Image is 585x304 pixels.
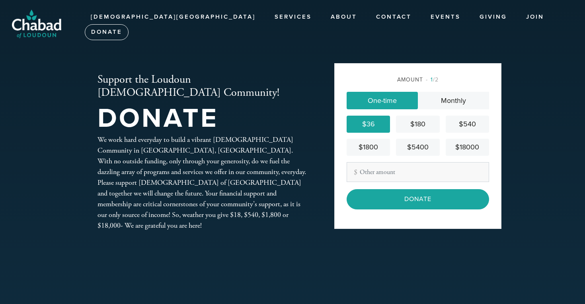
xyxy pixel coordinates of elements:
[347,116,390,133] a: $36
[85,10,261,25] a: [DEMOGRAPHIC_DATA][GEOGRAPHIC_DATA]
[350,119,387,130] div: $36
[396,116,439,133] a: $180
[325,10,363,25] a: About
[97,73,308,100] h2: Support the Loudoun [DEMOGRAPHIC_DATA] Community!
[446,139,489,156] a: $18000
[418,92,489,109] a: Monthly
[396,139,439,156] a: $5400
[449,119,486,130] div: $540
[425,10,466,25] a: Events
[350,142,387,153] div: $1800
[474,10,513,25] a: Giving
[347,189,489,209] input: Donate
[97,134,308,231] div: We work hard everyday to build a vibrant [DEMOGRAPHIC_DATA] Community in [GEOGRAPHIC_DATA], [GEOG...
[85,24,129,40] a: Donate
[347,92,418,109] a: One-time
[446,116,489,133] a: $540
[431,76,433,83] span: 1
[347,139,390,156] a: $1800
[347,76,489,84] div: Amount
[12,10,61,38] img: Artboard%202_0.png
[269,10,318,25] a: Services
[426,76,439,83] span: /2
[347,162,489,182] input: Other amount
[520,10,550,25] a: JOIN
[399,142,436,153] div: $5400
[449,142,486,153] div: $18000
[97,106,308,132] h1: DONATE
[399,119,436,130] div: $180
[370,10,417,25] a: Contact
